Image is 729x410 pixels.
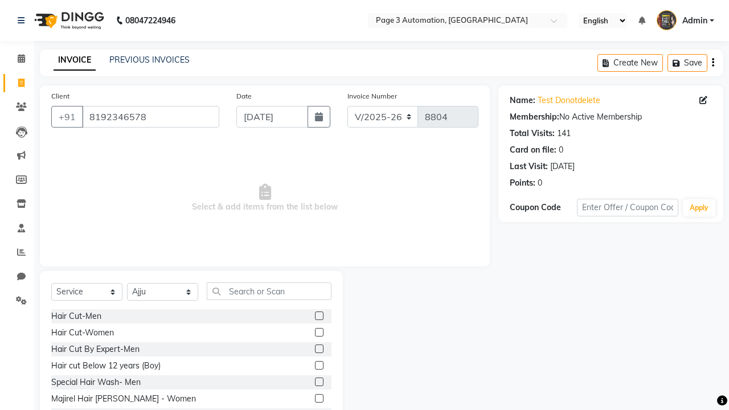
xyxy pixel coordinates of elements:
[51,343,140,355] div: Hair Cut By Expert-Men
[657,10,677,30] img: Admin
[510,128,555,140] div: Total Visits:
[54,50,96,71] a: INVOICE
[597,54,663,72] button: Create New
[683,199,715,216] button: Apply
[51,393,196,405] div: Majirel Hair [PERSON_NAME] - Women
[510,144,556,156] div: Card on file:
[51,360,161,372] div: Hair cut Below 12 years (Boy)
[109,55,190,65] a: PREVIOUS INVOICES
[510,111,559,123] div: Membership:
[51,310,101,322] div: Hair Cut-Men
[538,177,542,189] div: 0
[557,128,571,140] div: 141
[82,106,219,128] input: Search by Name/Mobile/Email/Code
[538,95,600,106] a: Test Donotdelete
[510,95,535,106] div: Name:
[51,376,141,388] div: Special Hair Wash- Men
[51,141,478,255] span: Select & add items from the list below
[559,144,563,156] div: 0
[577,199,678,216] input: Enter Offer / Coupon Code
[682,15,707,27] span: Admin
[550,161,575,173] div: [DATE]
[51,327,114,339] div: Hair Cut-Women
[51,91,69,101] label: Client
[236,91,252,101] label: Date
[510,202,577,214] div: Coupon Code
[510,111,712,123] div: No Active Membership
[207,282,331,300] input: Search or Scan
[347,91,397,101] label: Invoice Number
[510,161,548,173] div: Last Visit:
[51,106,83,128] button: +91
[667,54,707,72] button: Save
[125,5,175,36] b: 08047224946
[510,177,535,189] div: Points:
[29,5,107,36] img: logo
